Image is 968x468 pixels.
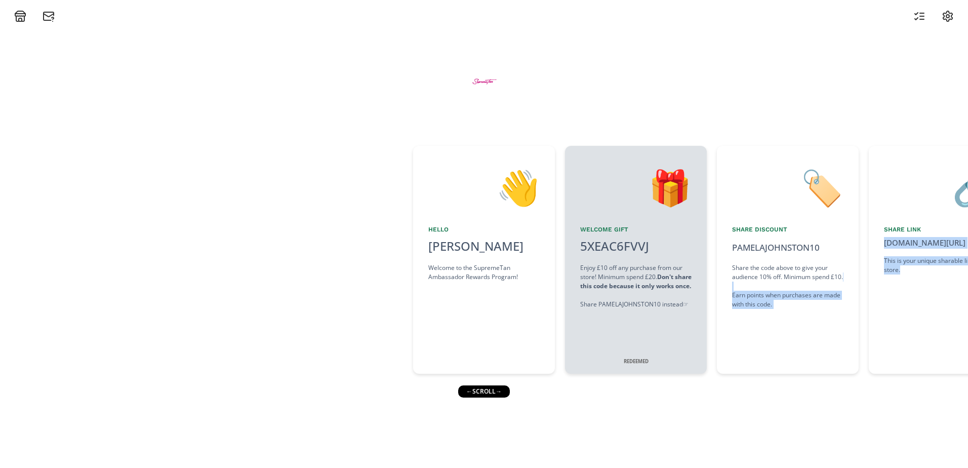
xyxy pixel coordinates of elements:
[458,385,510,398] div: ← scroll →
[580,263,692,309] div: Enjoy £10 off any purchase from our store! Minimum spend £20. Share PAMELAJOHNSTON10 instead ☞
[580,272,692,290] strong: Don't share this code because it only works once.
[732,161,843,213] div: 🏷️
[580,161,692,213] div: 🎁
[428,161,540,213] div: 👋
[574,237,655,255] div: 5XEAC6FVVJ
[732,225,843,234] div: Share Discount
[732,263,843,309] div: Share the code above to give your audience 10% off. Minimum spend £10. Earn points when purchases...
[624,358,649,365] strong: REDEEMED
[428,237,540,255] div: [PERSON_NAME]
[580,225,692,234] div: Welcome Gift
[732,241,820,254] div: PAMELAJOHNSTON10
[465,62,503,100] img: BtZWWMaMEGZe
[428,263,540,282] div: Welcome to the SupremeTan Ambassador Rewards Program!
[428,225,540,234] div: Hello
